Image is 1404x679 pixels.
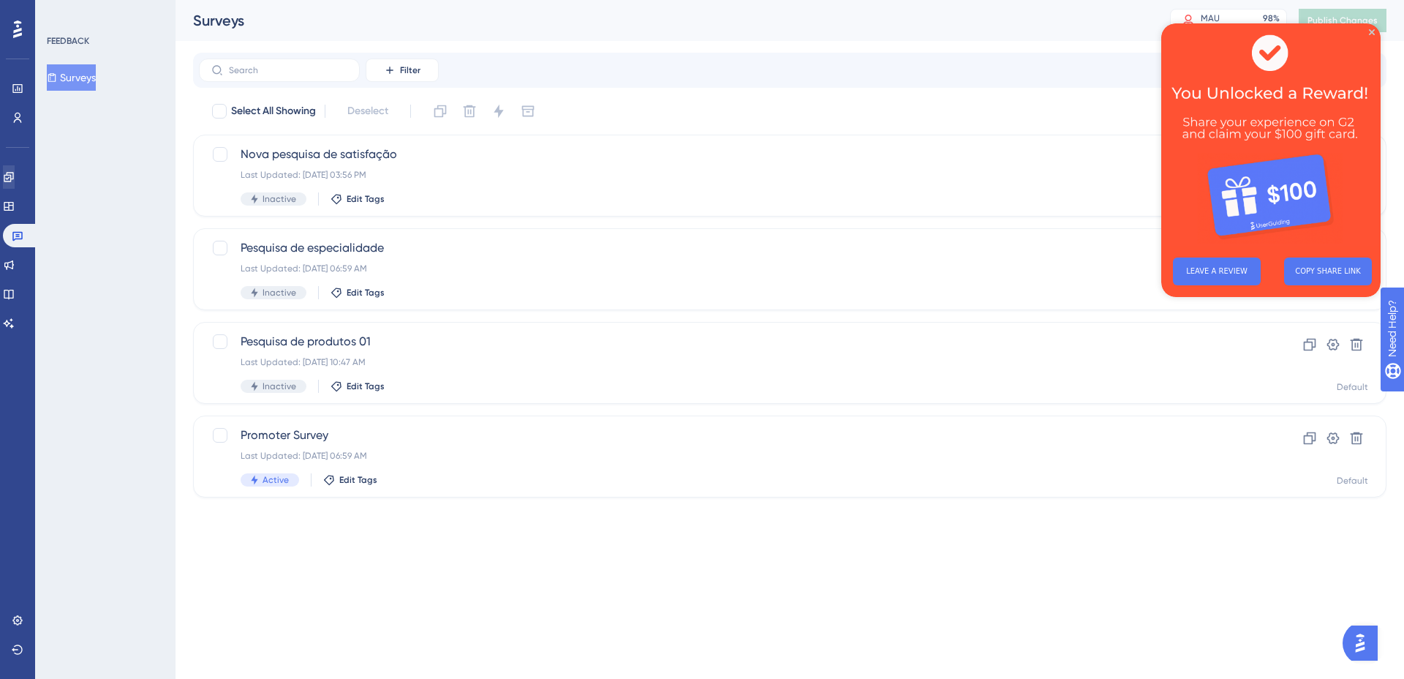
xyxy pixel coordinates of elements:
span: Inactive [263,193,296,205]
span: Filter [400,64,420,76]
button: Edit Tags [331,380,385,392]
span: Edit Tags [347,287,385,299]
span: Promoter Survey [241,427,1222,444]
span: Nova pesquisa de satisfação [241,146,1222,163]
button: LEAVE A REVIEW [12,234,99,262]
div: Close Preview [208,6,214,12]
span: Pesquisa de produtos 01 [241,333,1222,350]
span: Edit Tags [347,193,385,205]
span: Edit Tags [347,380,385,392]
button: Edit Tags [331,287,385,299]
div: Last Updated: [DATE] 06:59 AM [241,450,1222,462]
span: Pesquisa de especialidade [241,239,1222,257]
button: Filter [366,59,439,82]
div: 98 % [1263,12,1280,24]
div: MAU [1201,12,1220,24]
span: Inactive [263,380,296,392]
button: Surveys [47,64,96,91]
span: Edit Tags [339,474,377,486]
div: FEEDBACK [47,35,89,47]
div: Last Updated: [DATE] 06:59 AM [241,263,1222,274]
button: Deselect [334,98,401,124]
iframe: UserGuiding AI Assistant Launcher [1343,621,1386,665]
span: Deselect [347,102,388,120]
button: Edit Tags [331,193,385,205]
button: Edit Tags [323,474,377,486]
div: Default [1337,381,1368,393]
button: Publish Changes [1299,9,1386,32]
span: Publish Changes [1307,15,1378,26]
span: Inactive [263,287,296,299]
input: Search [229,65,347,75]
div: Surveys [193,10,1133,31]
span: Select All Showing [231,102,316,120]
div: Last Updated: [DATE] 03:56 PM [241,169,1222,181]
span: Need Help? [34,4,91,21]
div: Default [1337,475,1368,487]
button: COPY SHARE LINK [123,234,211,262]
div: Last Updated: [DATE] 10:47 AM [241,356,1222,368]
span: Active [263,474,289,486]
